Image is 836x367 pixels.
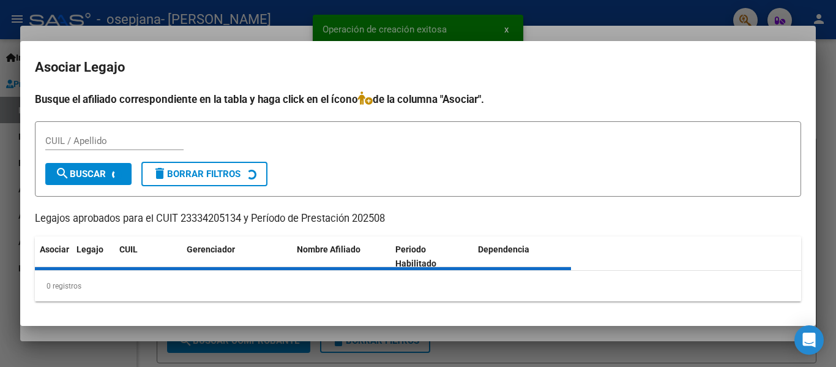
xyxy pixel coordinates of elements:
span: Legajo [77,244,103,254]
h2: Asociar Legajo [35,56,801,79]
span: Buscar [55,168,106,180]
div: 0 registros [35,271,801,301]
p: Legajos aprobados para el CUIT 23334205134 y Período de Prestación 202508 [35,211,801,227]
span: CUIL [119,244,138,254]
button: Buscar [45,163,132,185]
span: Asociar [40,244,69,254]
mat-icon: search [55,166,70,181]
h4: Busque el afiliado correspondiente en la tabla y haga click en el ícono de la columna "Asociar". [35,91,801,107]
button: Borrar Filtros [141,162,267,186]
datatable-header-cell: CUIL [114,236,182,277]
span: Nombre Afiliado [297,244,360,254]
datatable-header-cell: Asociar [35,236,72,277]
datatable-header-cell: Gerenciador [182,236,292,277]
datatable-header-cell: Dependencia [473,236,572,277]
datatable-header-cell: Nombre Afiliado [292,236,390,277]
datatable-header-cell: Legajo [72,236,114,277]
span: Gerenciador [187,244,235,254]
span: Dependencia [478,244,529,254]
mat-icon: delete [152,166,167,181]
datatable-header-cell: Periodo Habilitado [390,236,473,277]
div: Open Intercom Messenger [794,325,824,355]
span: Borrar Filtros [152,168,241,180]
span: Periodo Habilitado [395,244,436,268]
